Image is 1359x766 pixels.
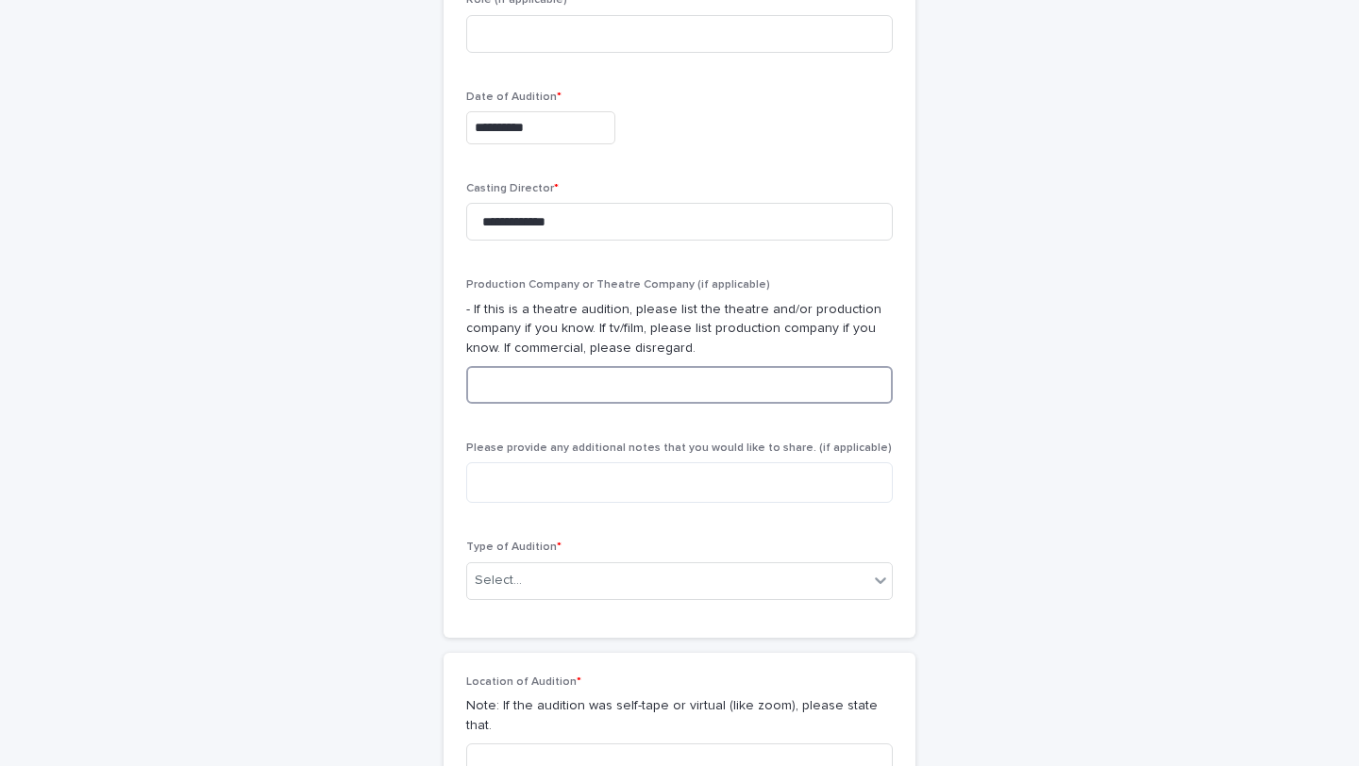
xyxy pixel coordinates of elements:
span: Type of Audition [466,541,562,553]
p: - If this is a theatre audition, please list the theatre and/or production company if you know. I... [466,300,893,358]
div: Select... [475,571,522,591]
span: Production Company or Theatre Company (if applicable) [466,279,770,291]
span: Location of Audition [466,676,581,688]
span: Please provide any additional notes that you would like to share. (if applicable) [466,442,892,454]
span: Casting Director [466,183,559,194]
p: Note: If the audition was self-tape or virtual (like zoom), please state that. [466,696,893,736]
span: Date of Audition [466,92,562,103]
